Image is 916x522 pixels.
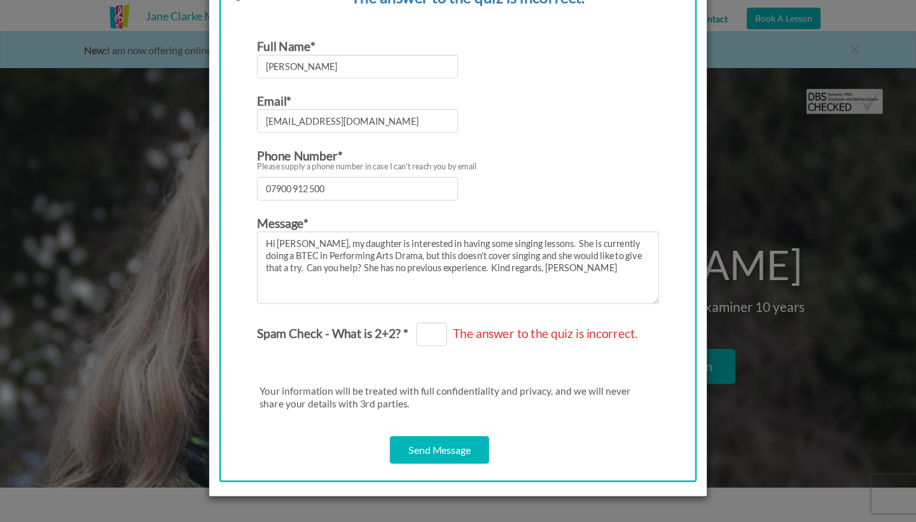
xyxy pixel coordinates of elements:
form: Contact form [257,36,659,477]
p: Your information will be treated with full confidentiality and privacy, and we will never share y... [260,377,651,409]
span: The answer to the quiz is incorrect. [447,321,644,346]
input: Spam Check - What is 2+2? * [416,323,447,346]
label: Email* [257,91,291,108]
label: Message* [257,213,309,230]
label: Phone Number* [257,146,458,184]
span: Please supply a phone number in case I can't reach you by email [257,162,477,170]
label: Full Name* [257,36,316,53]
input: Send Message [390,436,489,464]
span: Spam Check - What is 2+2? * [257,326,408,341]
